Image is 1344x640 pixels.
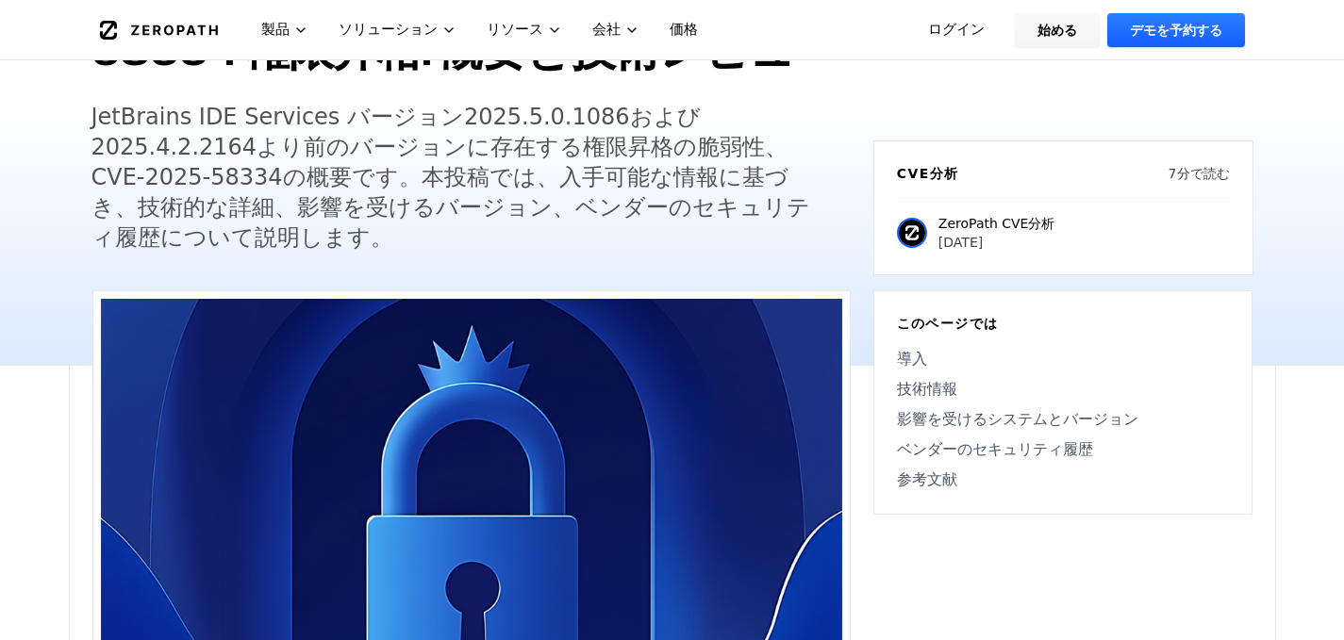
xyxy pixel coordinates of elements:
[592,21,621,38] font: 会社
[897,470,957,488] font: 参考文献
[897,316,999,331] font: このページでは
[1177,166,1230,181] font: 分で読む
[897,440,1093,458] font: ベンダーのセキュリティ履歴
[1169,166,1177,181] font: 7
[897,408,1229,431] a: 影響を受けるシステムとバージョン
[905,13,1007,47] a: ログイン
[1130,23,1222,38] font: デモを予約する
[1015,13,1100,47] a: 始める
[897,380,957,398] font: 技術情報
[897,166,959,181] font: CVE分析
[897,378,1229,401] a: 技術情報
[897,410,1138,428] font: 影響を受けるシステムとバージョン
[261,21,290,38] font: 製品
[339,21,438,38] font: ソリューション
[938,235,983,250] font: [DATE]
[928,21,985,38] font: ログイン
[487,21,543,38] font: リソース
[897,348,1229,370] a: 導入
[897,438,1229,461] a: ベンダーのセキュリティ履歴
[1037,23,1077,38] font: 始める
[91,104,810,251] font: JetBrains IDE Services バージョン2025.5.0.1086および2025.4.2.2164より前のバージョンに存在する権限昇格の脆弱性、CVE-2025-58334の概要...
[938,216,1055,231] font: ZeroPath CVE分析
[897,218,927,248] img: ZeroPath CVE分析
[897,468,1229,491] a: 参考文献
[1107,13,1245,47] a: デモを予約する
[897,350,927,368] font: 導入
[670,21,698,38] font: 価格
